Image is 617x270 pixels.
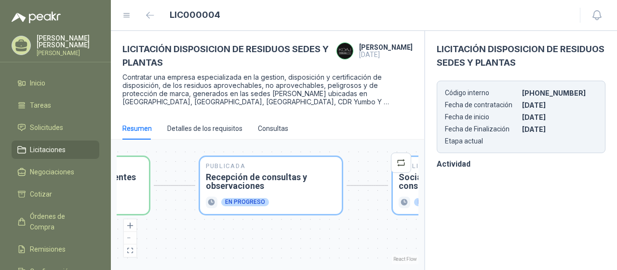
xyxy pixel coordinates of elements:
[445,137,520,145] p: Etapa actual
[359,51,413,58] p: [DATE]
[30,211,90,232] span: Órdenes de Compra
[12,240,99,258] a: Remisiones
[37,50,99,56] p: [PERSON_NAME]
[37,35,99,48] p: [PERSON_NAME] [PERSON_NAME]
[30,144,66,155] span: Licitaciones
[337,43,353,59] img: Company Logo
[391,153,411,173] button: retweet
[200,157,342,214] div: PublicadaRecepción de consultas y observacionesEn progreso
[124,219,136,257] div: React Flow controls
[30,167,74,177] span: Negociaciones
[12,185,99,203] a: Cotizar
[221,198,269,206] div: En progreso
[124,219,136,232] button: zoom in
[12,141,99,159] a: Licitaciones
[124,244,136,257] button: fit view
[122,43,336,70] h3: LICITACIÓN DISPOSICION DE RESIDUOS SEDES Y PLANTAS
[12,12,61,23] img: Logo peakr
[12,74,99,92] a: Inicio
[359,44,413,51] h4: [PERSON_NAME]
[258,123,288,134] div: Consultas
[122,73,413,106] p: Contratar una empresa especializada en la gestion, disposición y certificación de disposición, de...
[30,78,45,88] span: Inicio
[399,173,529,190] h3: Socialización de respuestas a consultas y observaciones
[522,89,597,97] p: [PHONE_NUMBER]
[437,43,605,70] h3: LICITACIÓN DISPOSICION DE RESIDUOS SEDES Y PLANTAS
[206,163,336,169] p: Publicada
[393,157,535,214] div: PublicadaSocialización de respuestas a consultas y observacionesEn progreso
[167,123,242,134] div: Detalles de los requisitos
[30,100,51,111] span: Tareas
[414,198,462,206] div: En progreso
[30,244,66,255] span: Remisiones
[12,163,99,181] a: Negociaciones
[522,101,597,109] p: [DATE]
[445,125,520,133] p: Fecha de Finalización
[522,125,597,133] p: [DATE]
[445,89,520,97] p: Código interno
[7,157,149,214] div: PublicadaEnvío de invitación a oferentes
[122,123,152,134] div: Resumen
[445,101,520,109] p: Fecha de contratación
[30,122,63,133] span: Solicitudes
[170,8,220,22] h1: LIC000004
[124,232,136,244] button: zoom out
[445,113,520,121] p: Fecha de inicio
[522,113,597,121] p: [DATE]
[206,173,336,190] h3: Recepción de consultas y observaciones
[12,96,99,114] a: Tareas
[393,256,417,262] a: React Flow attribution
[437,158,605,170] h3: Actividad
[12,118,99,137] a: Solicitudes
[12,207,99,236] a: Órdenes de Compra
[30,189,52,199] span: Cotizar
